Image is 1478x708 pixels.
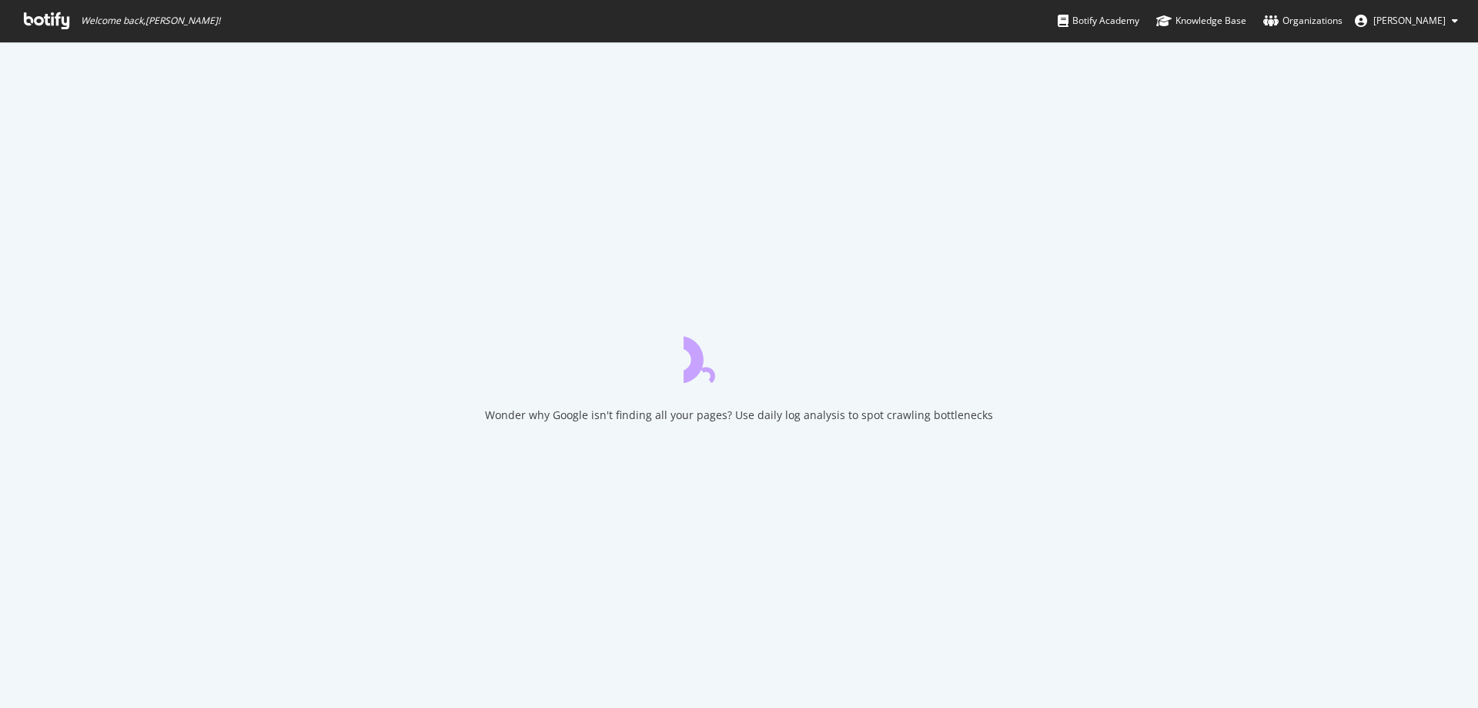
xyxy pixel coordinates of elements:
[1058,13,1139,29] div: Botify Academy
[485,408,993,423] div: Wonder why Google isn't finding all your pages? Use daily log analysis to spot crawling bottlenecks
[81,15,220,27] span: Welcome back, [PERSON_NAME] !
[1343,8,1470,33] button: [PERSON_NAME]
[684,327,794,383] div: animation
[1156,13,1246,29] div: Knowledge Base
[1263,13,1343,29] div: Organizations
[1373,14,1446,27] span: Joyce Sissi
